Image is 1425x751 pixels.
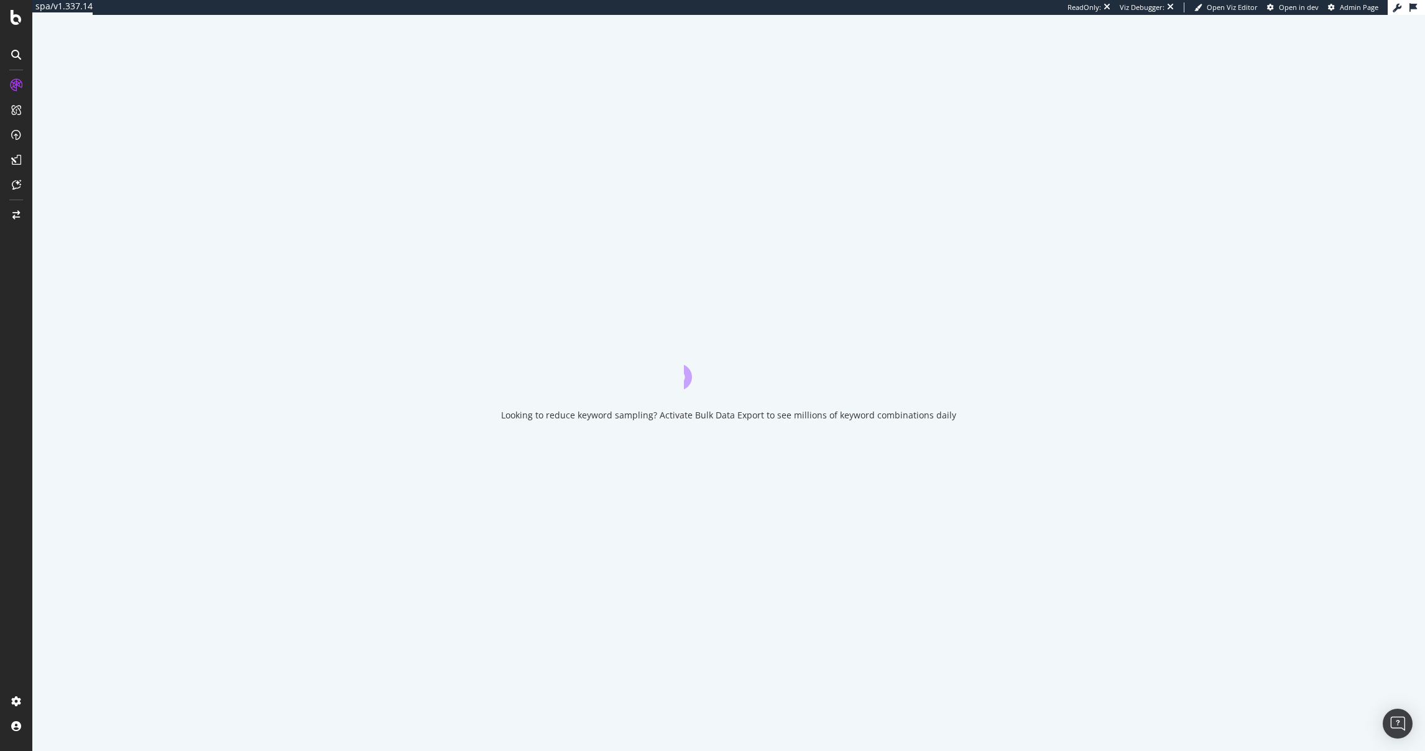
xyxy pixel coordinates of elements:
[501,409,956,422] div: Looking to reduce keyword sampling? Activate Bulk Data Export to see millions of keyword combinat...
[1328,2,1378,12] a: Admin Page
[684,344,773,389] div: animation
[1267,2,1319,12] a: Open in dev
[1340,2,1378,12] span: Admin Page
[1194,2,1258,12] a: Open Viz Editor
[1207,2,1258,12] span: Open Viz Editor
[1383,709,1413,739] div: Open Intercom Messenger
[1279,2,1319,12] span: Open in dev
[1120,2,1164,12] div: Viz Debugger:
[1068,2,1101,12] div: ReadOnly:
